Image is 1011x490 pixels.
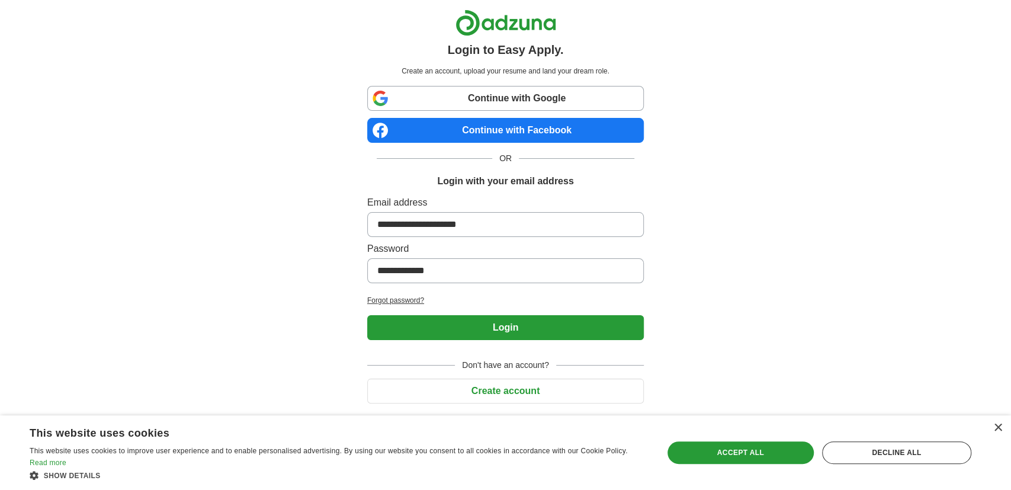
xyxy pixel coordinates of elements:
a: Read more, opens a new window [30,459,66,467]
span: Show details [44,472,101,480]
a: Continue with Google [367,86,644,111]
button: Login [367,315,644,340]
span: This website uses cookies to improve user experience and to enable personalised advertising. By u... [30,447,628,455]
a: Forgot password? [367,295,644,306]
h1: Login to Easy Apply. [448,41,564,59]
a: Continue with Facebook [367,118,644,143]
p: Create an account, upload your resume and land your dream role. [370,66,641,76]
div: Decline all [822,441,971,464]
label: Password [367,242,644,256]
div: Show details [30,469,644,481]
button: Create account [367,379,644,403]
div: Accept all [667,441,814,464]
img: Adzuna logo [455,9,556,36]
span: Don't have an account? [455,359,556,371]
h1: Login with your email address [437,174,573,188]
div: This website uses cookies [30,422,615,440]
a: Create account [367,386,644,396]
div: Close [993,424,1002,433]
span: OR [492,152,519,165]
label: Email address [367,196,644,210]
